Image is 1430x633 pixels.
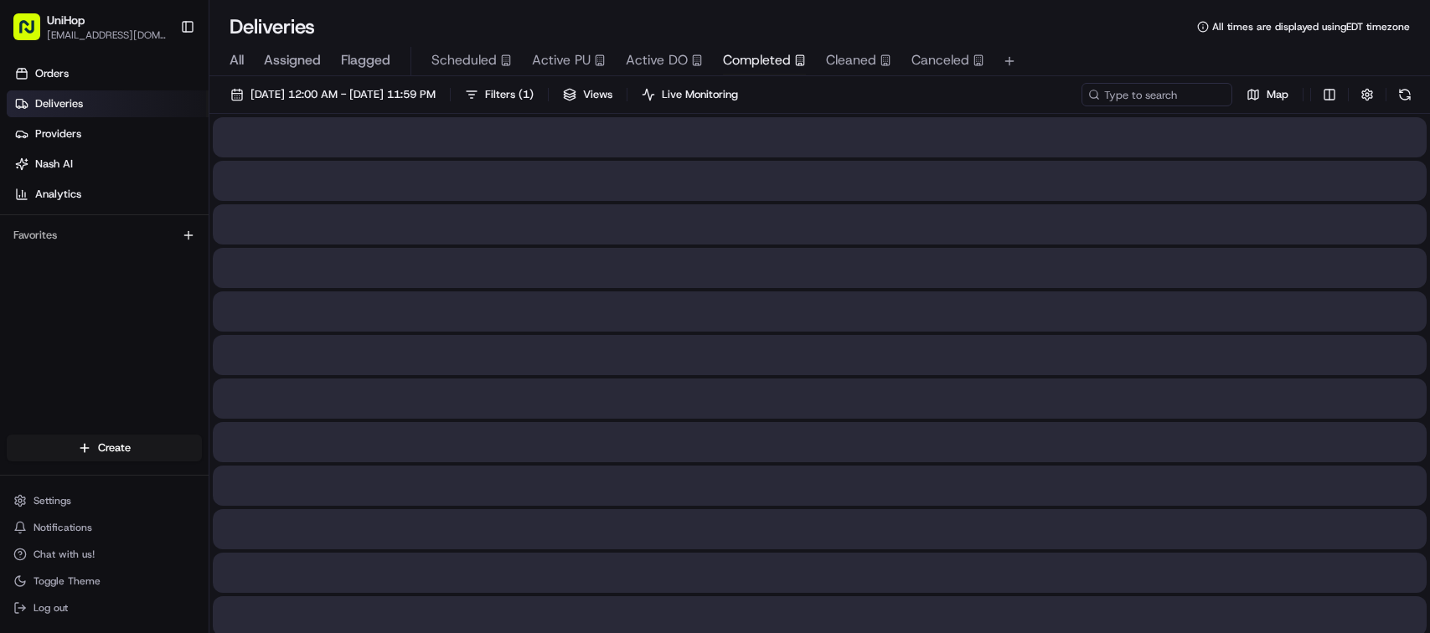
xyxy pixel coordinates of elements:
button: Log out [7,596,202,620]
span: Create [98,440,131,455]
span: Settings [34,494,71,507]
button: Live Monitoring [634,83,746,106]
span: Scheduled [431,50,497,70]
input: Type to search [1082,83,1232,106]
span: Providers [35,126,81,142]
span: [DATE] 12:00 AM - [DATE] 11:59 PM [250,87,436,102]
button: Filters(1) [457,83,541,106]
span: Canceled [911,50,969,70]
button: UniHop[EMAIL_ADDRESS][DOMAIN_NAME] [7,7,173,47]
button: Settings [7,489,202,512]
span: Active DO [626,50,688,70]
button: [EMAIL_ADDRESS][DOMAIN_NAME] [47,28,167,42]
button: [DATE] 12:00 AM - [DATE] 11:59 PM [223,83,443,106]
button: Chat with us! [7,543,202,566]
button: Toggle Theme [7,569,202,593]
a: Orders [7,60,209,87]
span: Assigned [264,50,321,70]
span: Filters [485,87,534,102]
span: All [230,50,244,70]
a: Analytics [7,181,209,208]
span: All times are displayed using EDT timezone [1212,20,1410,33]
span: Flagged [341,50,390,70]
span: Map [1267,87,1288,102]
span: Chat with us! [34,548,95,561]
button: Views [555,83,620,106]
span: Notifications [34,521,92,534]
span: Live Monitoring [662,87,738,102]
button: UniHop [47,12,85,28]
span: Completed [723,50,791,70]
a: Nash AI [7,151,209,178]
span: Nash AI [35,157,73,172]
span: ( 1 ) [519,87,534,102]
span: Analytics [35,187,81,202]
span: Cleaned [826,50,876,70]
span: Toggle Theme [34,574,101,588]
span: Log out [34,601,68,615]
h1: Deliveries [230,13,315,40]
a: Providers [7,121,209,147]
div: Favorites [7,222,202,249]
button: Create [7,435,202,461]
span: Views [583,87,612,102]
a: Deliveries [7,90,209,117]
button: Refresh [1393,83,1417,106]
span: Deliveries [35,96,83,111]
span: Active PU [532,50,591,70]
span: Orders [35,66,69,81]
button: Map [1239,83,1296,106]
button: Notifications [7,516,202,539]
